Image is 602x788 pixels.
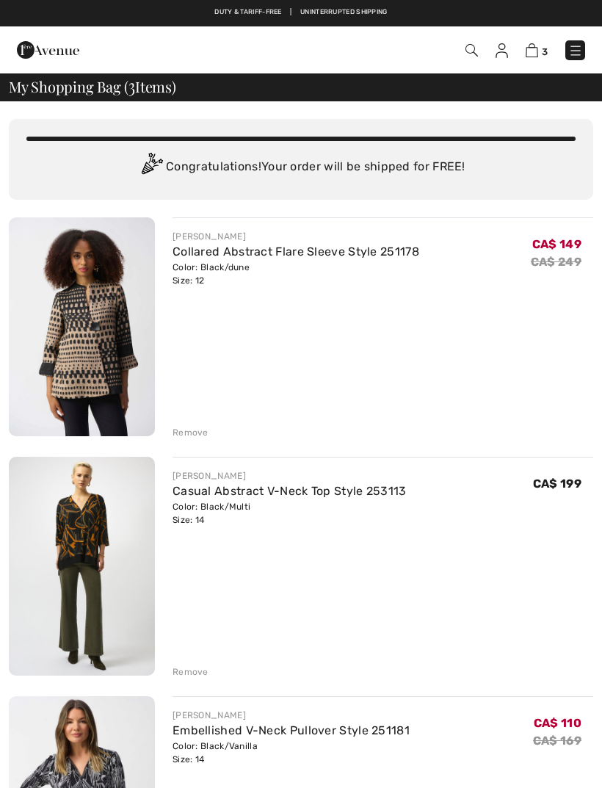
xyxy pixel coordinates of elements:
[17,35,79,65] img: 1ère Avenue
[533,734,581,748] s: CA$ 169
[496,43,508,58] img: My Info
[9,217,155,436] img: Collared Abstract Flare Sleeve Style 251178
[465,44,478,57] img: Search
[173,723,410,737] a: Embellished V-Neck Pullover Style 251181
[173,709,410,722] div: [PERSON_NAME]
[173,469,407,482] div: [PERSON_NAME]
[526,43,538,57] img: Shopping Bag
[568,43,583,58] img: Menu
[173,740,410,766] div: Color: Black/Vanilla Size: 14
[17,42,79,56] a: 1ère Avenue
[533,477,581,491] span: CA$ 199
[526,41,548,59] a: 3
[534,716,581,730] span: CA$ 110
[128,76,135,95] span: 3
[173,261,419,287] div: Color: Black/dune Size: 12
[532,237,581,251] span: CA$ 149
[173,665,208,679] div: Remove
[173,245,419,259] a: Collared Abstract Flare Sleeve Style 251178
[9,79,176,94] span: My Shopping Bag ( Items)
[173,500,407,527] div: Color: Black/Multi Size: 14
[531,255,581,269] s: CA$ 249
[173,484,407,498] a: Casual Abstract V-Neck Top Style 253113
[173,230,419,243] div: [PERSON_NAME]
[173,426,208,439] div: Remove
[542,46,548,57] span: 3
[9,457,155,676] img: Casual Abstract V-Neck Top Style 253113
[26,153,576,182] div: Congratulations! Your order will be shipped for FREE!
[137,153,166,182] img: Congratulation2.svg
